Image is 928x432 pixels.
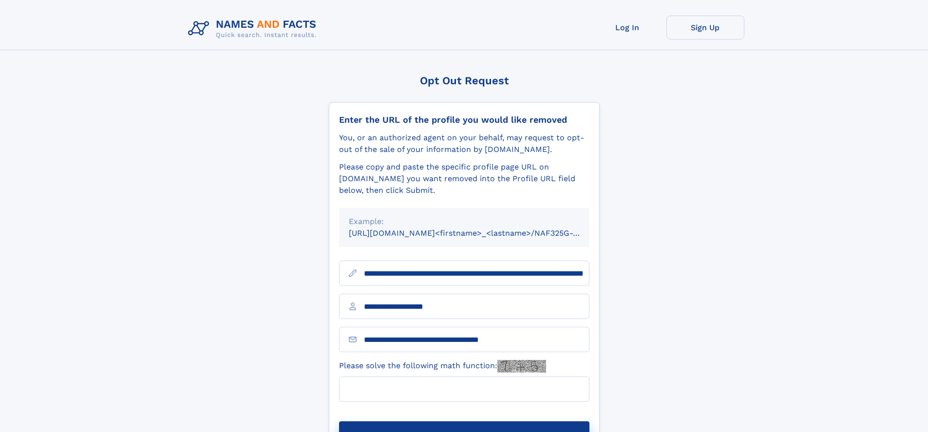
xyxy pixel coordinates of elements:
[349,216,580,227] div: Example:
[339,161,589,196] div: Please copy and paste the specific profile page URL on [DOMAIN_NAME] you want removed into the Pr...
[666,16,744,39] a: Sign Up
[349,228,608,238] small: [URL][DOMAIN_NAME]<firstname>_<lastname>/NAF325G-xxxxxxxx
[339,360,546,373] label: Please solve the following math function:
[184,16,324,42] img: Logo Names and Facts
[339,132,589,155] div: You, or an authorized agent on your behalf, may request to opt-out of the sale of your informatio...
[339,114,589,125] div: Enter the URL of the profile you would like removed
[329,75,600,87] div: Opt Out Request
[588,16,666,39] a: Log In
